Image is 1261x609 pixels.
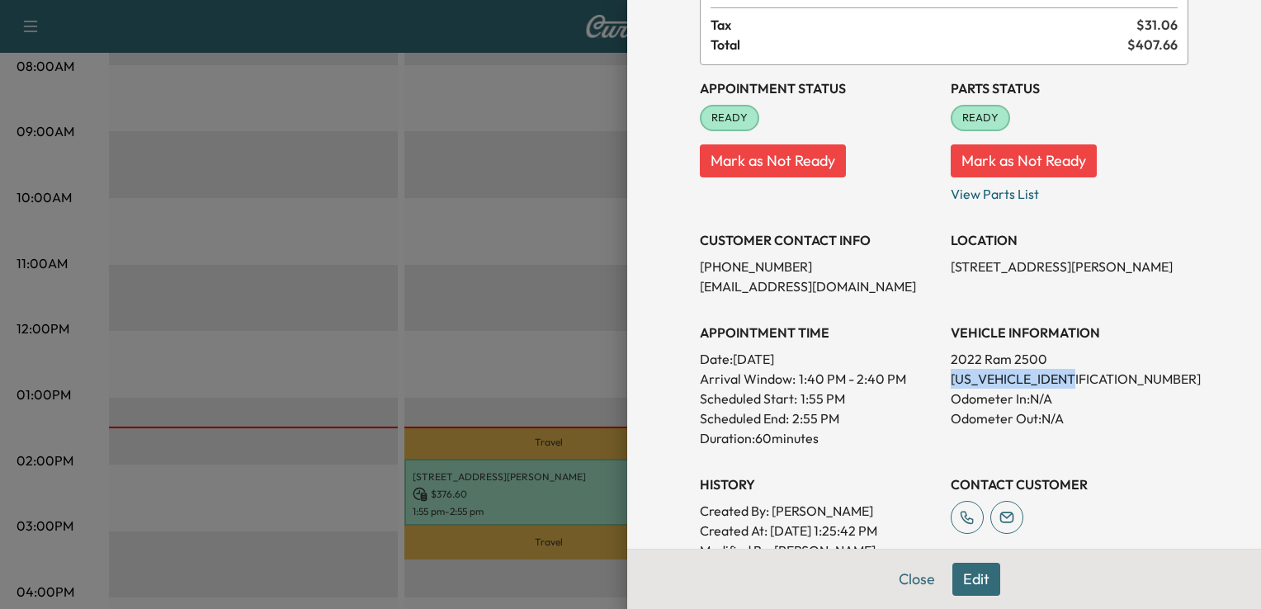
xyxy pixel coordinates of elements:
h3: CONTACT CUSTOMER [951,474,1188,494]
p: [STREET_ADDRESS][PERSON_NAME] [951,257,1188,276]
span: $ 31.06 [1136,15,1178,35]
span: READY [952,110,1008,126]
p: Created At : [DATE] 1:25:42 PM [700,521,937,541]
p: 2:55 PM [792,408,839,428]
p: 2022 Ram 2500 [951,349,1188,369]
span: $ 407.66 [1127,35,1178,54]
p: Created By : [PERSON_NAME] [700,501,937,521]
p: 1:55 PM [801,389,845,408]
span: Total [711,35,1127,54]
button: Mark as Not Ready [700,144,846,177]
p: Arrival Window: [700,369,937,389]
p: Scheduled Start: [700,389,797,408]
p: [US_VEHICLE_IDENTIFICATION_NUMBER] [951,369,1188,389]
h3: APPOINTMENT TIME [700,323,937,342]
p: Odometer In: N/A [951,389,1188,408]
h3: Parts Status [951,78,1188,98]
p: [PHONE_NUMBER] [700,257,937,276]
h3: Appointment Status [700,78,937,98]
span: Tax [711,15,1136,35]
button: Mark as Not Ready [951,144,1097,177]
button: Edit [952,563,1000,596]
h3: CUSTOMER CONTACT INFO [700,230,937,250]
h3: History [700,474,937,494]
p: [EMAIL_ADDRESS][DOMAIN_NAME] [700,276,937,296]
p: View Parts List [951,177,1188,204]
h3: VEHICLE INFORMATION [951,323,1188,342]
button: Close [888,563,946,596]
h3: LOCATION [951,230,1188,250]
p: Odometer Out: N/A [951,408,1188,428]
span: READY [701,110,758,126]
p: Duration: 60 minutes [700,428,937,448]
p: Modified By : [PERSON_NAME] [700,541,937,560]
p: Date: [DATE] [700,349,937,369]
p: Scheduled End: [700,408,789,428]
span: 1:40 PM - 2:40 PM [799,369,906,389]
